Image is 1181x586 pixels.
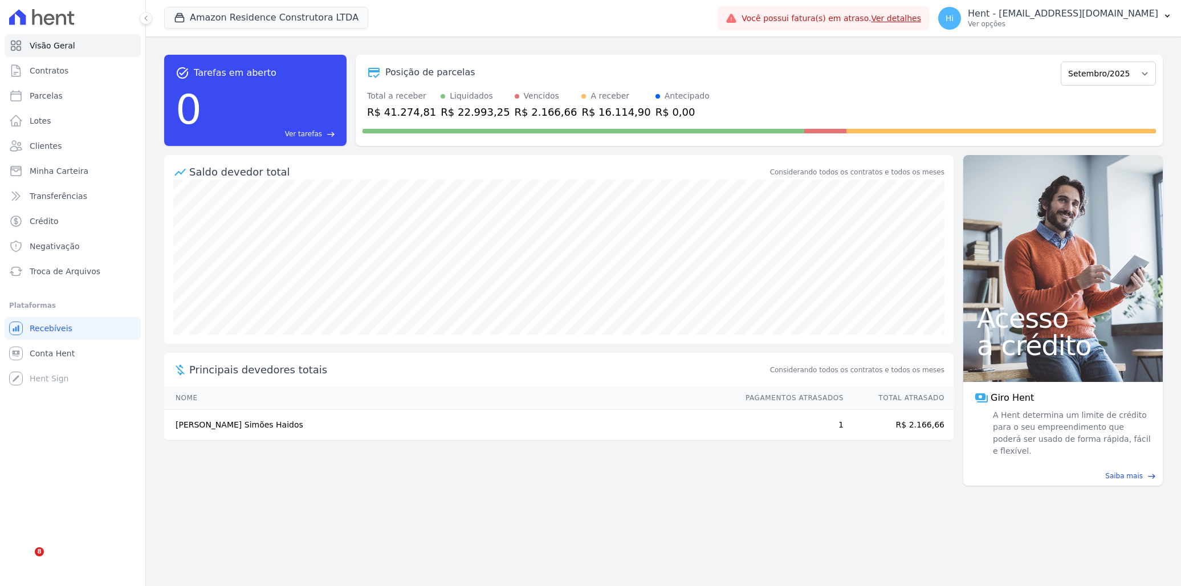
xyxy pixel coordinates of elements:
[194,66,276,80] span: Tarefas em aberto
[844,386,954,410] th: Total Atrasado
[30,241,80,252] span: Negativação
[164,410,735,441] td: [PERSON_NAME] Simões Haidos
[5,185,141,207] a: Transferências
[1147,472,1156,481] span: east
[871,14,921,23] a: Ver detalhes
[991,409,1151,457] span: A Hent determina um limite de crédito para o seu empreendimento que poderá ser usado de forma ráp...
[30,65,68,76] span: Contratos
[285,129,322,139] span: Ver tarefas
[968,19,1158,29] p: Ver opções
[5,317,141,340] a: Recebíveis
[164,7,368,29] button: Amazon Residence Construtora LTDA
[977,332,1149,359] span: a crédito
[735,410,844,441] td: 1
[515,104,577,120] div: R$ 2.166,66
[5,59,141,82] a: Contratos
[30,190,87,202] span: Transferências
[5,260,141,283] a: Troca de Arquivos
[30,165,88,177] span: Minha Carteira
[1105,471,1143,481] span: Saiba mais
[770,365,944,375] span: Considerando todos os contratos e todos os meses
[327,130,335,139] span: east
[189,362,768,377] span: Principais devedores totais
[844,410,954,441] td: R$ 2.166,66
[450,90,493,102] div: Liquidados
[30,215,59,227] span: Crédito
[968,8,1158,19] p: Hent - [EMAIL_ADDRESS][DOMAIN_NAME]
[5,210,141,233] a: Crédito
[11,547,39,575] iframe: Intercom live chat
[367,104,436,120] div: R$ 41.274,81
[991,391,1034,405] span: Giro Hent
[30,115,51,127] span: Lotes
[385,66,475,79] div: Posição de parcelas
[735,386,844,410] th: Pagamentos Atrasados
[5,135,141,157] a: Clientes
[5,34,141,57] a: Visão Geral
[189,164,768,180] div: Saldo devedor total
[35,547,44,556] span: 8
[5,84,141,107] a: Parcelas
[770,167,944,177] div: Considerando todos os contratos e todos os meses
[929,2,1181,34] button: Hi Hent - [EMAIL_ADDRESS][DOMAIN_NAME] Ver opções
[581,104,650,120] div: R$ 16.114,90
[30,348,75,359] span: Conta Hent
[742,13,921,25] span: Você possui fatura(s) em atraso.
[176,80,202,139] div: 0
[970,471,1156,481] a: Saiba mais east
[9,299,136,312] div: Plataformas
[206,129,335,139] a: Ver tarefas east
[5,342,141,365] a: Conta Hent
[441,104,510,120] div: R$ 22.993,25
[30,40,75,51] span: Visão Geral
[30,140,62,152] span: Clientes
[5,109,141,132] a: Lotes
[30,90,63,101] span: Parcelas
[164,386,735,410] th: Nome
[665,90,710,102] div: Antecipado
[30,266,100,277] span: Troca de Arquivos
[176,66,189,80] span: task_alt
[655,104,710,120] div: R$ 0,00
[5,160,141,182] a: Minha Carteira
[977,304,1149,332] span: Acesso
[946,14,954,22] span: Hi
[5,235,141,258] a: Negativação
[367,90,436,102] div: Total a receber
[30,323,72,334] span: Recebíveis
[524,90,559,102] div: Vencidos
[590,90,629,102] div: A receber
